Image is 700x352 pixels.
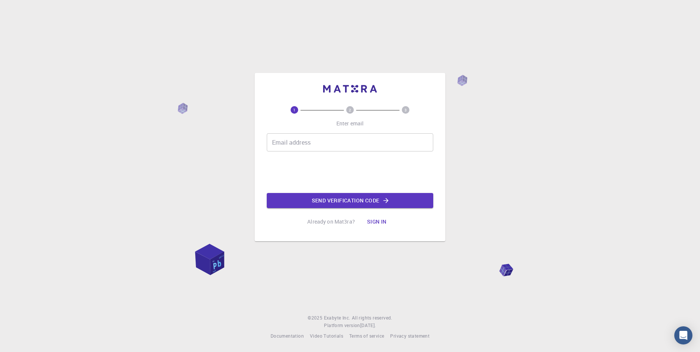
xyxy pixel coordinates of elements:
[352,314,392,322] span: All rights reserved.
[390,332,429,340] a: Privacy statement
[310,332,343,340] a: Video Tutorials
[271,333,304,339] span: Documentation
[361,214,393,229] button: Sign in
[390,333,429,339] span: Privacy statement
[674,326,692,344] div: Open Intercom Messenger
[310,333,343,339] span: Video Tutorials
[293,107,296,113] text: 1
[349,332,384,340] a: Terms of service
[404,107,407,113] text: 3
[271,332,304,340] a: Documentation
[349,333,384,339] span: Terms of service
[360,322,376,328] span: [DATE] .
[324,314,350,322] a: Exabyte Inc.
[307,218,355,225] p: Already on Mat3ra?
[267,193,433,208] button: Send verification code
[324,315,350,321] span: Exabyte Inc.
[292,157,408,187] iframe: reCAPTCHA
[308,314,324,322] span: © 2025
[336,120,364,127] p: Enter email
[349,107,351,113] text: 2
[324,322,360,329] span: Platform version
[360,322,376,329] a: [DATE].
